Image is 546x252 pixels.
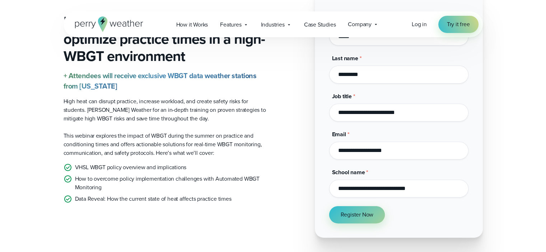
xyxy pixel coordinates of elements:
span: How it Works [176,20,208,29]
p: How to overcome policy implementation challenges with Automated WBGT Monitoring [75,175,267,192]
span: Industries [261,20,285,29]
p: High heat can disrupt practice, increase workload, and create safety risks for students. [PERSON_... [64,97,267,123]
h3: Learn how to save time and optimize practice times in a high-WBGT environment [64,13,267,65]
a: Log in [412,20,427,29]
span: Register Now [341,210,374,219]
span: Log in [412,20,427,28]
p: Data Reveal: How the current state of heat affects practice times [75,195,232,203]
span: Try it free [447,20,470,29]
span: Last name [332,54,358,62]
button: Register Now [329,206,385,223]
a: How it Works [170,17,214,32]
span: Case Studies [304,20,336,29]
p: This webinar explores the impact of WBGT during the summer on practice and conditioning times and... [64,132,267,157]
span: Job title [332,92,352,100]
a: Case Studies [298,17,342,32]
span: Email [332,130,346,138]
p: VHSL WBGT policy overview and implications [75,163,187,172]
span: Features [220,20,241,29]
span: Company [348,20,372,29]
span: School name [332,168,365,176]
a: Try it free [438,16,479,33]
strong: + Attendees will receive exclusive WBGT data weather stations from [US_STATE] [64,70,257,91]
